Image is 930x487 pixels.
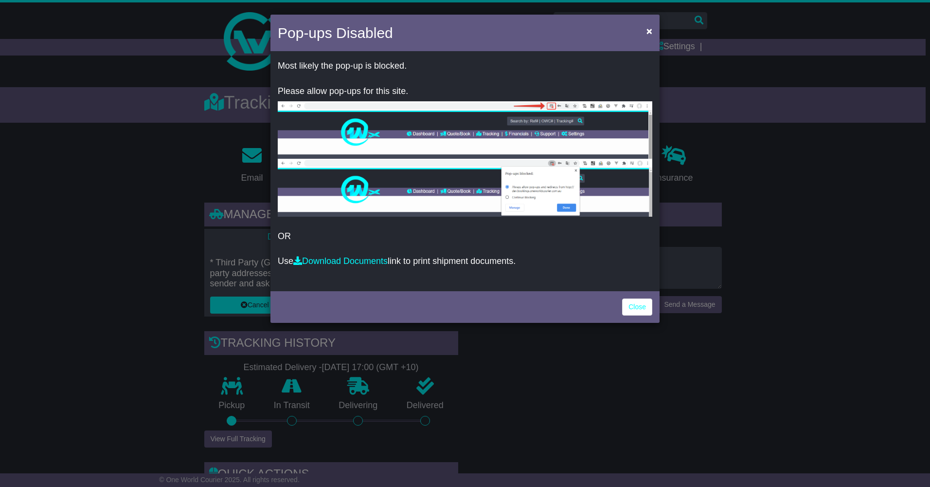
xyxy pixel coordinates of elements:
[278,159,652,217] img: allow-popup-2.png
[622,299,652,316] a: Close
[642,21,657,41] button: Close
[646,25,652,37] span: ×
[278,22,393,44] h4: Pop-ups Disabled
[278,256,652,267] p: Use link to print shipment documents.
[293,256,388,266] a: Download Documents
[270,54,660,289] div: OR
[278,101,652,159] img: allow-popup-1.png
[278,61,652,72] p: Most likely the pop-up is blocked.
[278,86,652,97] p: Please allow pop-ups for this site.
